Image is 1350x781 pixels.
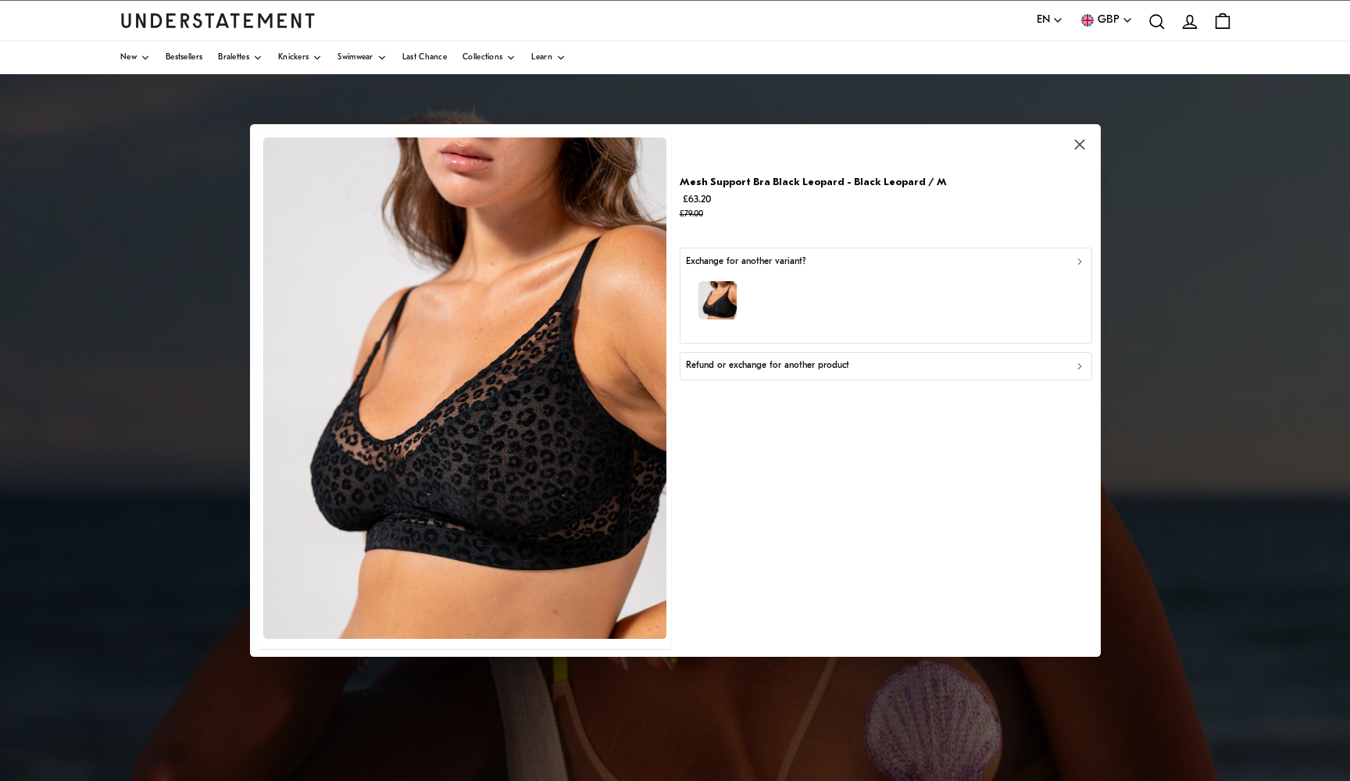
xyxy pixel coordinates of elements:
[218,54,249,62] span: Bralettes
[1037,12,1050,29] span: EN
[218,41,262,74] a: Bralettes
[337,54,373,62] span: Swimwear
[278,41,322,74] a: Knickers
[679,174,946,191] p: Mesh Support Bra Black Leopard - Black Leopard / M
[1037,12,1063,29] button: EN
[462,41,516,74] a: Collections
[402,41,447,74] a: Last Chance
[263,137,666,639] img: mesh-support-plus-black-leopard-393.jpg
[686,255,805,269] p: Exchange for another variant?
[462,54,502,62] span: Collections
[166,54,202,62] span: Bestsellers
[686,358,849,373] p: Refund or exchange for another product
[531,41,566,74] a: Learn
[166,41,202,74] a: Bestsellers
[531,54,552,62] span: Learn
[679,248,1092,344] button: Exchange for another variant?model-name=Rae|model-size=XL
[698,281,737,319] img: model-name=Rae|model-size=XL
[120,41,150,74] a: New
[402,54,447,62] span: Last Chance
[679,191,946,223] p: £63.20
[679,210,702,219] strike: £79.00
[120,13,316,27] a: Understatement Homepage
[120,54,137,62] span: New
[1079,12,1133,29] button: GBP
[278,54,309,62] span: Knickers
[1098,12,1120,29] span: GBP
[679,352,1092,380] button: Refund or exchange for another product
[337,41,386,74] a: Swimwear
